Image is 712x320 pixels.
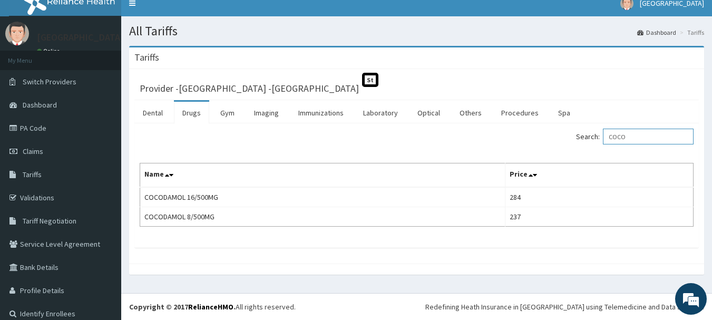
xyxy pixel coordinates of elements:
[129,24,704,38] h1: All Tariffs
[23,147,43,156] span: Claims
[603,129,694,144] input: Search:
[5,22,29,45] img: User Image
[290,102,352,124] a: Immunizations
[355,102,406,124] a: Laboratory
[188,302,233,312] a: RelianceHMO
[212,102,243,124] a: Gym
[134,102,171,124] a: Dental
[425,302,704,312] div: Redefining Heath Insurance in [GEOGRAPHIC_DATA] using Telemedicine and Data Science!
[23,170,42,179] span: Tariffs
[61,94,145,200] span: We're online!
[140,84,359,93] h3: Provider - [GEOGRAPHIC_DATA] -[GEOGRAPHIC_DATA]
[23,100,57,110] span: Dashboard
[5,210,201,247] textarea: Type your message and hit 'Enter'
[121,293,712,320] footer: All rights reserved.
[550,102,579,124] a: Spa
[140,187,505,207] td: COCODAMOL 16/500MG
[174,102,209,124] a: Drugs
[409,102,448,124] a: Optical
[246,102,287,124] a: Imaging
[505,187,693,207] td: 284
[19,53,43,79] img: d_794563401_company_1708531726252_794563401
[637,28,676,37] a: Dashboard
[55,59,177,73] div: Chat with us now
[140,163,505,188] th: Name
[173,5,198,31] div: Minimize live chat window
[23,77,76,86] span: Switch Providers
[451,102,490,124] a: Others
[677,28,704,37] li: Tariffs
[134,53,159,62] h3: Tariffs
[505,163,693,188] th: Price
[37,47,62,55] a: Online
[576,129,694,144] label: Search:
[23,216,76,226] span: Tariff Negotiation
[129,302,236,312] strong: Copyright © 2017 .
[37,33,124,42] p: [GEOGRAPHIC_DATA]
[140,207,505,227] td: COCODAMOL 8/500MG
[362,73,378,87] span: St
[493,102,547,124] a: Procedures
[505,207,693,227] td: 237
